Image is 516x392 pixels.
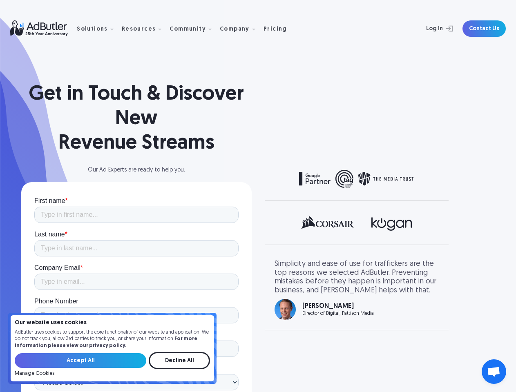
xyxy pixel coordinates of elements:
[21,82,252,156] h1: Get in Touch & Discover New Revenue Streams
[275,216,439,235] div: carousel
[275,170,439,191] div: carousel
[264,27,287,32] div: Pricing
[15,329,210,350] p: AdButler uses cookies to support the core functionality of our website and application. We do not...
[275,216,307,235] div: previous slide
[264,25,294,32] a: Pricing
[77,27,108,32] div: Solutions
[15,371,54,376] a: Manage Cookies
[170,27,206,32] div: Community
[122,27,156,32] div: Resources
[15,353,146,368] input: Accept All
[220,27,250,32] div: Company
[275,260,307,320] div: previous slide
[462,20,506,37] a: Contact Us
[220,16,262,42] div: Company
[15,352,210,376] form: Email Form
[15,320,210,326] h4: Our website uses cookies
[482,359,506,384] div: Open chat
[149,352,210,369] input: Decline All
[122,16,168,42] div: Resources
[404,20,458,37] a: Log In
[21,167,252,173] div: Our Ad Experts are ready to help you.
[170,16,218,42] div: Community
[77,16,120,42] div: Solutions
[275,260,439,320] div: carousel
[406,170,439,191] div: next slide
